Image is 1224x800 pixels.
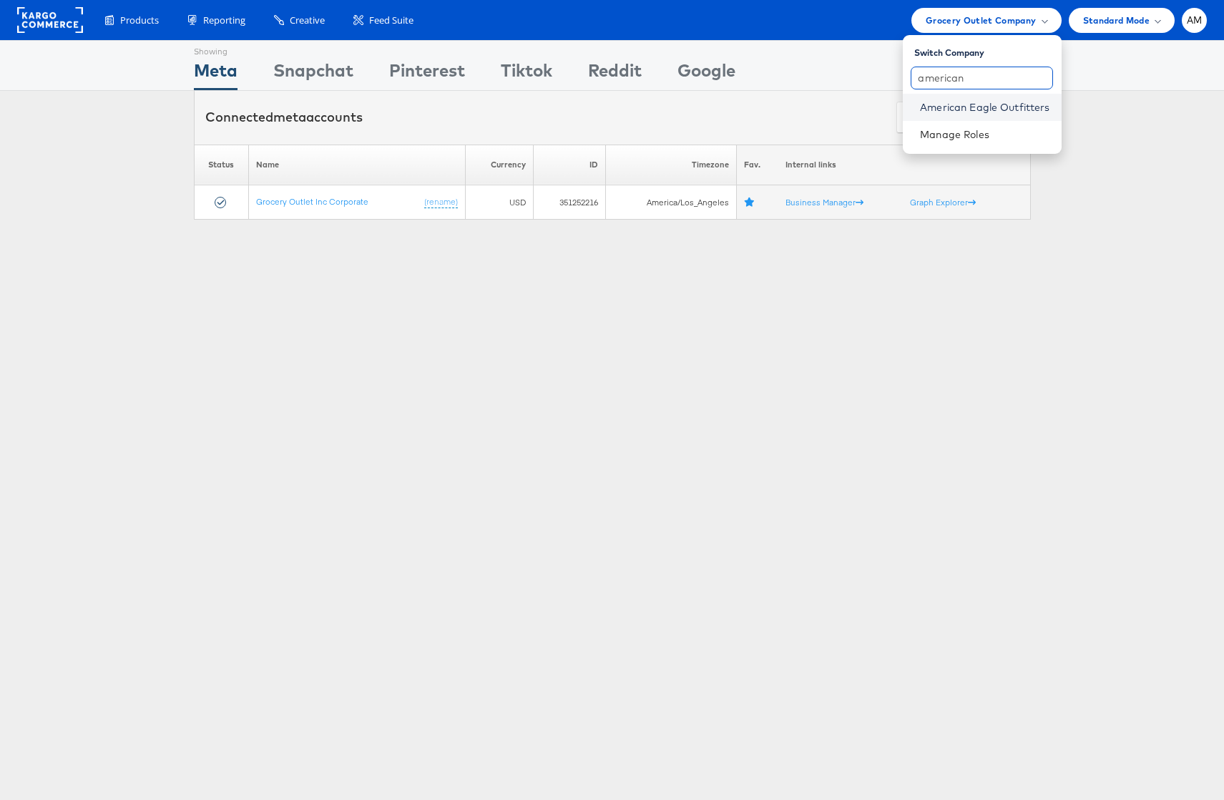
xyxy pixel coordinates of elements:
[1187,16,1203,25] span: AM
[290,14,325,27] span: Creative
[533,145,605,185] th: ID
[533,185,605,220] td: 351252216
[249,145,466,185] th: Name
[203,14,245,27] span: Reporting
[194,41,238,58] div: Showing
[501,58,552,90] div: Tiktok
[466,145,533,185] th: Currency
[424,196,458,208] a: (rename)
[920,100,1049,114] a: American Eagle Outfitters
[369,14,413,27] span: Feed Suite
[785,197,863,208] a: Business Manager
[194,58,238,90] div: Meta
[273,109,306,125] span: meta
[914,41,1061,59] div: Switch Company
[926,13,1037,28] span: Grocery Outlet Company
[256,196,368,207] a: Grocery Outlet Inc Corporate
[896,102,1019,134] button: ConnectmetaAccounts
[588,58,642,90] div: Reddit
[273,58,353,90] div: Snapchat
[677,58,735,90] div: Google
[911,67,1053,89] input: Search
[605,145,736,185] th: Timezone
[389,58,465,90] div: Pinterest
[466,185,533,220] td: USD
[205,108,363,127] div: Connected accounts
[1083,13,1150,28] span: Standard Mode
[120,14,159,27] span: Products
[605,185,736,220] td: America/Los_Angeles
[194,145,249,185] th: Status
[920,128,989,141] a: Manage Roles
[910,197,976,208] a: Graph Explorer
